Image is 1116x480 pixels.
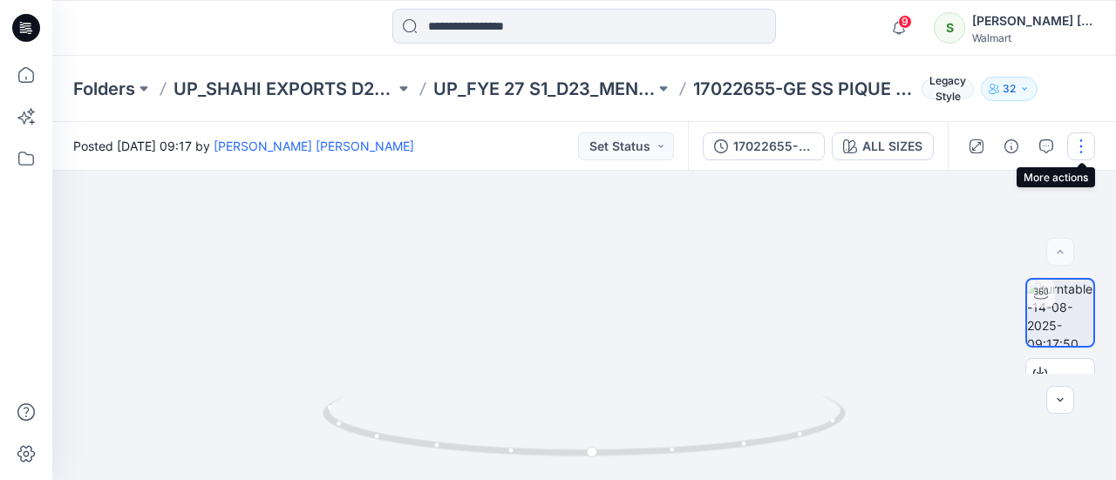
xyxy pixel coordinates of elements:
div: [PERSON_NAME] ​[PERSON_NAME] [972,10,1094,31]
a: Folders [73,77,135,101]
img: turntable-14-08-2025-09:17:50 [1027,280,1093,346]
div: 17022655-GE SS PIQUE POLO-PP-REG [733,137,813,156]
p: 32 [1003,79,1016,98]
button: 17022655-GE SS PIQUE POLO-PP-REG [703,132,825,160]
p: 17022655-GE SS PIQUE POLO-PP-REG [693,77,915,101]
button: ALL SIZES [832,132,934,160]
div: Walmart [972,31,1094,44]
button: 32 [981,77,1038,101]
a: UP_SHAHI EXPORTS D23 Men's Tops [174,77,395,101]
button: Legacy Style [915,77,974,101]
span: Posted [DATE] 09:17 by [73,137,414,155]
a: UP_FYE 27 S1_D23_MEN’S TOP SHAHI [433,77,655,101]
button: Details [997,132,1025,160]
span: 9 [898,15,912,29]
a: [PERSON_NAME] ​[PERSON_NAME] [214,139,414,153]
div: ALL SIZES [862,137,922,156]
span: Legacy Style [922,78,974,99]
div: S​ [934,12,965,44]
